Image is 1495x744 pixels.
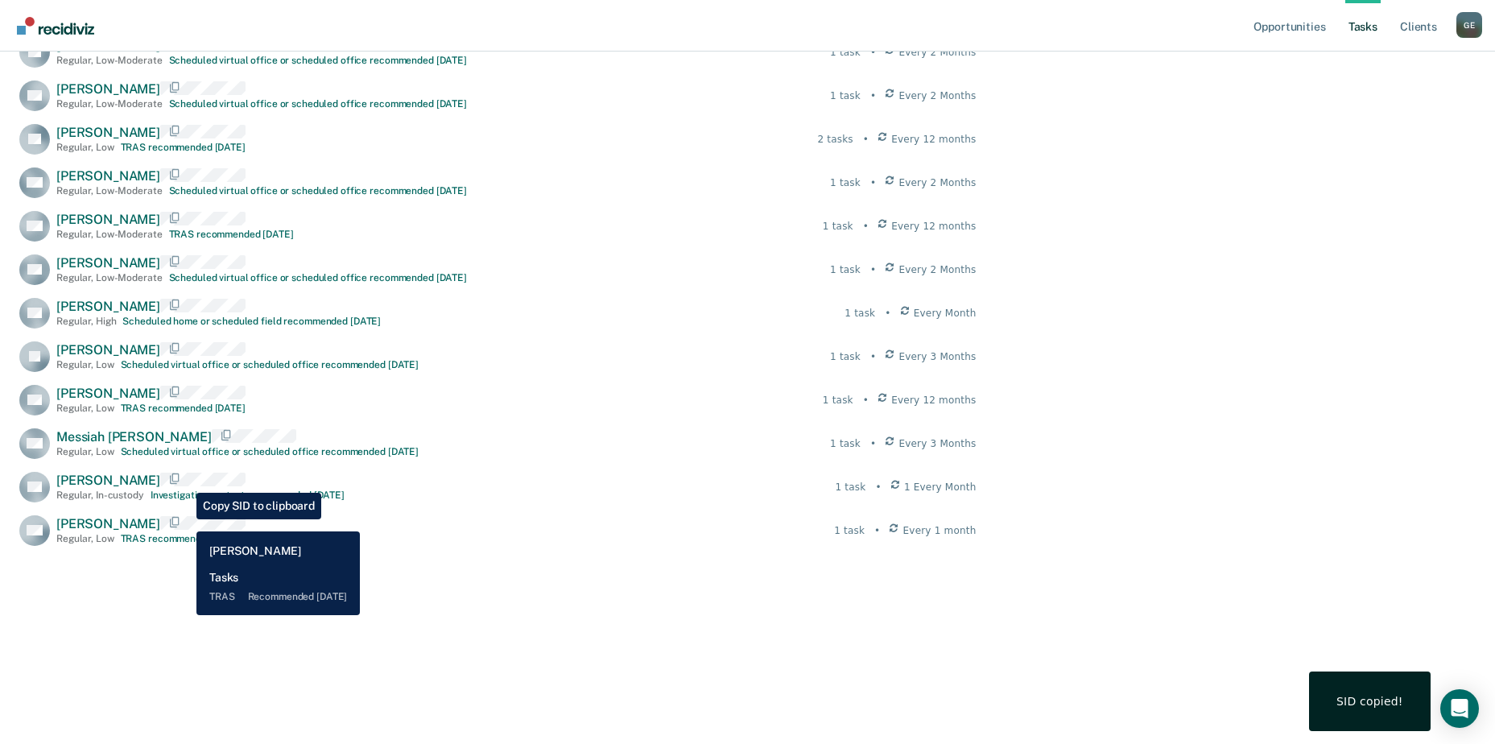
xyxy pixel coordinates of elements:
[56,299,160,314] span: [PERSON_NAME]
[870,436,876,451] div: •
[823,393,853,407] div: 1 task
[121,533,246,544] div: TRAS recommended [DATE]
[817,132,853,147] div: 2 tasks
[56,446,114,457] div: Regular , Low
[169,229,294,240] div: TRAS recommended [DATE]
[898,436,976,451] span: Every 3 Months
[863,393,869,407] div: •
[122,316,381,327] div: Scheduled home or scheduled field recommended [DATE]
[151,490,345,501] div: Investigative contact recommended [DATE]
[898,45,976,60] span: Every 2 Months
[56,38,160,53] span: [PERSON_NAME]
[56,386,160,401] span: [PERSON_NAME]
[914,306,977,320] span: Every Month
[834,523,865,538] div: 1 task
[56,316,116,327] div: Regular , High
[56,81,160,97] span: [PERSON_NAME]
[830,176,861,190] div: 1 task
[898,262,976,277] span: Every 2 Months
[863,132,869,147] div: •
[885,306,890,320] div: •
[891,219,976,234] span: Every 12 months
[56,403,114,414] div: Regular , Low
[898,176,976,190] span: Every 2 Months
[56,185,163,196] div: Regular , Low-Moderate
[56,272,163,283] div: Regular , Low-Moderate
[56,125,160,140] span: [PERSON_NAME]
[56,55,163,66] div: Regular , Low-Moderate
[169,272,467,283] div: Scheduled virtual office or scheduled office recommended [DATE]
[1456,12,1482,38] button: Profile dropdown button
[169,55,467,66] div: Scheduled virtual office or scheduled office recommended [DATE]
[898,349,976,364] span: Every 3 Months
[169,185,467,196] div: Scheduled virtual office or scheduled office recommended [DATE]
[56,473,160,488] span: [PERSON_NAME]
[121,446,419,457] div: Scheduled virtual office or scheduled office recommended [DATE]
[56,490,144,501] div: Regular , In-custody
[823,219,853,234] div: 1 task
[898,89,976,103] span: Every 2 Months
[830,45,861,60] div: 1 task
[56,533,114,544] div: Regular , Low
[870,89,876,103] div: •
[1456,12,1482,38] div: G E
[870,176,876,190] div: •
[56,516,160,531] span: [PERSON_NAME]
[875,480,881,494] div: •
[56,229,163,240] div: Regular , Low-Moderate
[56,429,212,444] span: Messiah [PERSON_NAME]
[891,132,976,147] span: Every 12 months
[1440,689,1479,728] div: Open Intercom Messenger
[904,480,977,494] span: 1 Every Month
[121,403,246,414] div: TRAS recommended [DATE]
[830,436,861,451] div: 1 task
[903,523,977,538] span: Every 1 month
[56,98,163,110] div: Regular , Low-Moderate
[121,359,419,370] div: Scheduled virtual office or scheduled office recommended [DATE]
[845,306,875,320] div: 1 task
[56,255,160,271] span: [PERSON_NAME]
[56,359,114,370] div: Regular , Low
[121,142,246,153] div: TRAS recommended [DATE]
[56,212,160,227] span: [PERSON_NAME]
[56,342,160,358] span: [PERSON_NAME]
[169,98,467,110] div: Scheduled virtual office or scheduled office recommended [DATE]
[830,89,861,103] div: 1 task
[874,523,880,538] div: •
[56,168,160,184] span: [PERSON_NAME]
[1336,694,1403,709] div: SID copied!
[863,219,869,234] div: •
[830,262,861,277] div: 1 task
[835,480,865,494] div: 1 task
[870,349,876,364] div: •
[830,349,861,364] div: 1 task
[17,17,94,35] img: Recidiviz
[56,142,114,153] div: Regular , Low
[891,393,976,407] span: Every 12 months
[870,262,876,277] div: •
[870,45,876,60] div: •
